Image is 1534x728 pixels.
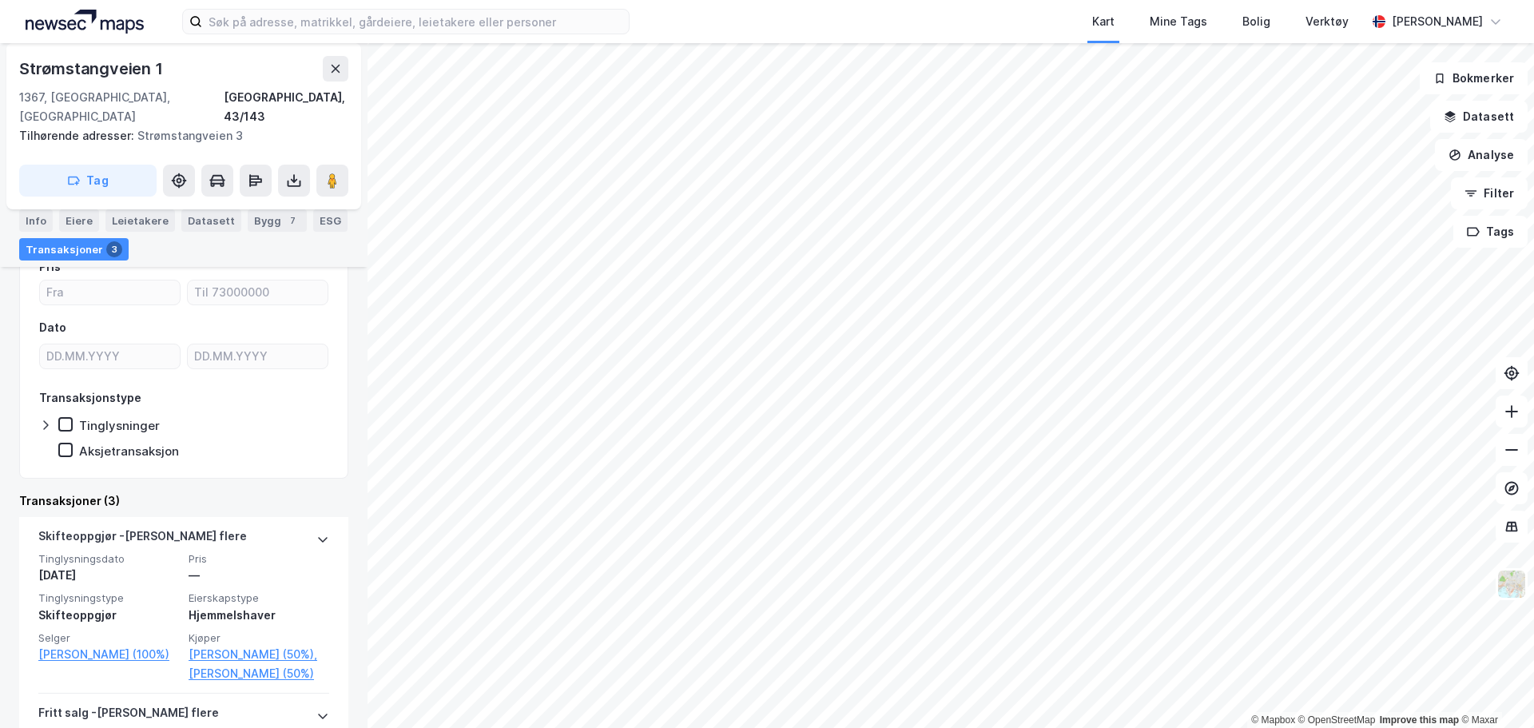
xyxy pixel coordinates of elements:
[38,591,179,605] span: Tinglysningstype
[1305,12,1349,31] div: Verktøy
[19,88,224,126] div: 1367, [GEOGRAPHIC_DATA], [GEOGRAPHIC_DATA]
[188,280,328,304] input: Til 73000000
[1392,12,1483,31] div: [PERSON_NAME]
[248,209,307,232] div: Bygg
[40,280,180,304] input: Fra
[19,238,129,261] div: Transaksjoner
[19,129,137,142] span: Tilhørende adresser:
[38,566,179,585] div: [DATE]
[189,552,329,566] span: Pris
[79,444,179,459] div: Aksjetransaksjon
[19,126,336,145] div: Strømstangveien 3
[38,645,179,664] a: [PERSON_NAME] (100%)
[1430,101,1528,133] button: Datasett
[189,664,329,683] a: [PERSON_NAME] (50%)
[202,10,629,34] input: Søk på adresse, matrikkel, gårdeiere, leietakere eller personer
[40,344,180,368] input: DD.MM.YYYY
[1298,714,1376,726] a: OpenStreetMap
[26,10,144,34] img: logo.a4113a55bc3d86da70a041830d287a7e.svg
[79,418,160,433] div: Tinglysninger
[38,527,247,552] div: Skifteoppgjør - [PERSON_NAME] flere
[189,645,329,664] a: [PERSON_NAME] (50%),
[1251,714,1295,726] a: Mapbox
[39,388,141,408] div: Transaksjonstype
[19,491,348,511] div: Transaksjoner (3)
[1150,12,1207,31] div: Mine Tags
[284,213,300,229] div: 7
[189,566,329,585] div: —
[188,344,328,368] input: DD.MM.YYYY
[19,56,166,82] div: Strømstangveien 1
[189,606,329,625] div: Hjemmelshaver
[189,631,329,645] span: Kjøper
[181,209,241,232] div: Datasett
[19,209,53,232] div: Info
[106,241,122,257] div: 3
[1496,569,1527,599] img: Z
[224,88,348,126] div: [GEOGRAPHIC_DATA], 43/143
[38,606,179,625] div: Skifteoppgjør
[105,209,175,232] div: Leietakere
[1242,12,1270,31] div: Bolig
[189,591,329,605] span: Eierskapstype
[59,209,99,232] div: Eiere
[1451,177,1528,209] button: Filter
[1435,139,1528,171] button: Analyse
[1454,651,1534,728] iframe: Chat Widget
[38,552,179,566] span: Tinglysningsdato
[38,631,179,645] span: Selger
[39,318,66,337] div: Dato
[313,209,348,232] div: ESG
[1420,62,1528,94] button: Bokmerker
[1380,714,1459,726] a: Improve this map
[1453,216,1528,248] button: Tags
[1092,12,1115,31] div: Kart
[19,165,157,197] button: Tag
